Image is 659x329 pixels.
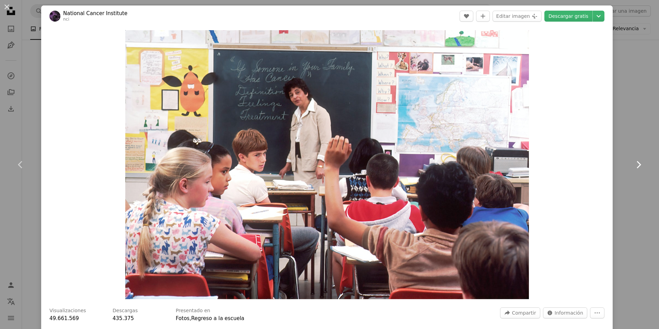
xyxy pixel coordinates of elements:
img: Ve al perfil de National Cancer Institute [49,11,60,22]
span: Compartir [512,308,536,318]
button: Editar imagen [493,11,542,22]
a: Siguiente [618,132,659,198]
a: National Cancer Institute [63,10,127,17]
button: Más acciones [590,307,604,318]
span: 435.375 [113,315,134,321]
img: Mujer de pie frente a los niños [125,30,529,299]
a: nci [63,17,69,22]
span: , [189,315,191,321]
a: Fotos [176,315,189,321]
span: Información [555,308,583,318]
a: Descargar gratis [544,11,592,22]
button: Estadísticas sobre esta imagen [543,307,587,318]
button: Elegir el tamaño de descarga [593,11,604,22]
h3: Presentado en [176,307,210,314]
a: Regreso a la escuela [191,315,244,321]
button: Añade a la colección [476,11,490,22]
span: 49.661.569 [49,315,79,321]
button: Me gusta [460,11,473,22]
h3: Visualizaciones [49,307,86,314]
button: Compartir esta imagen [500,307,540,318]
button: Ampliar en esta imagen [125,30,529,299]
h3: Descargas [113,307,138,314]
